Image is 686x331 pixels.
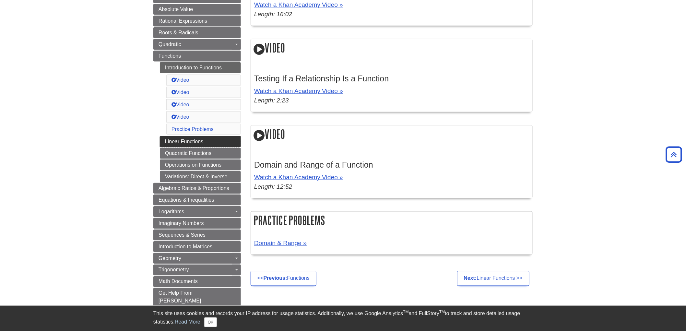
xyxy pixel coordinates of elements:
[171,114,189,120] a: Video
[251,125,532,144] h2: Video
[153,253,241,264] a: Geometry
[159,232,206,238] span: Sequences & Series
[153,310,533,327] div: This site uses cookies and records your IP address for usage statistics. Additionally, we use Goo...
[153,39,241,50] a: Quadratic
[159,209,184,214] span: Logarithms
[153,183,241,194] a: Algebraic Ratios & Proportions
[159,30,198,35] span: Roots & Radicals
[464,276,477,281] strong: Next:
[254,174,343,181] a: Watch a Khan Academy Video »
[251,271,316,286] a: <<Previous:Functions
[457,271,529,286] a: Next:Linear Functions >>
[159,18,207,24] span: Rational Expressions
[153,265,241,276] a: Trigonometry
[664,150,684,159] a: Back to Top
[254,160,529,170] h3: Domain and Range of a Function
[160,136,241,147] a: Linear Functions
[254,240,307,246] a: Domain & Range »
[159,41,181,47] span: Quadratic
[160,148,241,159] a: Quadratic Functions
[251,212,532,229] h2: Practice Problems
[159,185,229,191] span: Algebraic Ratios & Proportions
[254,97,289,104] em: Length: 2:23
[204,317,217,327] button: Close
[153,16,241,27] a: Rational Expressions
[160,160,241,171] a: Operations on Functions
[159,290,201,304] span: Get Help From [PERSON_NAME]
[254,183,292,190] em: Length: 12:52
[439,310,445,314] sup: TM
[153,230,241,241] a: Sequences & Series
[254,1,343,8] a: Watch a Khan Academy Video »
[160,62,241,73] a: Introduction to Functions
[171,89,189,95] a: Video
[159,6,193,12] span: Absolute Value
[171,77,189,83] a: Video
[153,206,241,217] a: Logarithms
[153,276,241,287] a: Math Documents
[171,102,189,107] a: Video
[153,27,241,38] a: Roots & Radicals
[254,11,292,18] em: Length: 16:02
[153,241,241,252] a: Introduction to Matrices
[159,279,198,284] span: Math Documents
[175,319,200,325] a: Read More
[153,218,241,229] a: Imaginary Numbers
[254,88,343,94] a: Watch a Khan Academy Video »
[159,197,214,203] span: Equations & Inequalities
[251,39,532,58] h2: Video
[160,171,241,182] a: Variations: Direct & Inverse
[153,4,241,15] a: Absolute Value
[159,255,181,261] span: Geometry
[153,51,241,62] a: Functions
[153,288,241,307] a: Get Help From [PERSON_NAME]
[153,195,241,206] a: Equations & Inequalities
[159,244,212,249] span: Introduction to Matrices
[264,276,287,281] strong: Previous:
[159,53,181,59] span: Functions
[159,220,204,226] span: Imaginary Numbers
[254,74,529,83] h3: Testing If a Relationship Is a Function
[159,267,189,273] span: Trigonometry
[171,126,214,132] a: Practice Problems
[403,310,408,314] sup: TM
